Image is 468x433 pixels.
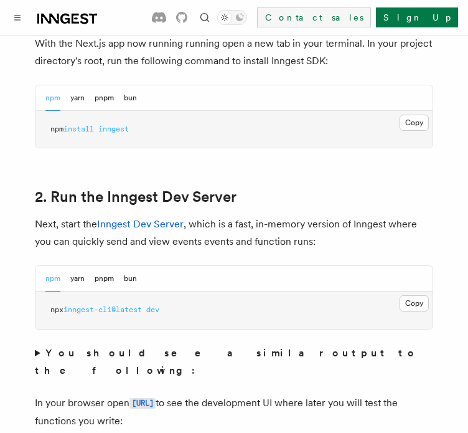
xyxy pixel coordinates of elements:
span: npm [50,125,63,133]
p: Next, start the , which is a fast, in-memory version of Inngest where you can quickly send and vi... [35,216,433,250]
strong: You should see a similar output to the following: [35,347,418,376]
button: yarn [70,85,85,111]
button: Toggle navigation [10,10,25,25]
button: bun [124,85,137,111]
span: npx [50,305,63,314]
p: In your browser open to see the development UI where later you will test the functions you write: [35,394,433,430]
button: yarn [70,266,85,292]
button: npm [45,85,60,111]
span: inngest [98,125,129,133]
a: 2. Run the Inngest Dev Server [35,188,236,206]
code: [URL] [129,398,156,409]
button: Copy [400,115,429,131]
a: Contact sales [257,7,371,27]
button: npm [45,266,60,292]
a: Sign Up [376,7,458,27]
button: pnpm [95,266,114,292]
span: dev [146,305,159,314]
a: [URL] [129,397,156,409]
button: Toggle dark mode [217,10,247,25]
span: install [63,125,94,133]
span: inngest-cli@latest [63,305,142,314]
button: bun [124,266,137,292]
a: Inngest Dev Server [97,218,184,230]
button: pnpm [95,85,114,111]
p: With the Next.js app now running running open a new tab in your terminal. In your project directo... [35,35,433,70]
summary: You should see a similar output to the following: [35,345,433,379]
button: Copy [400,295,429,312]
button: Find something... [197,10,212,25]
